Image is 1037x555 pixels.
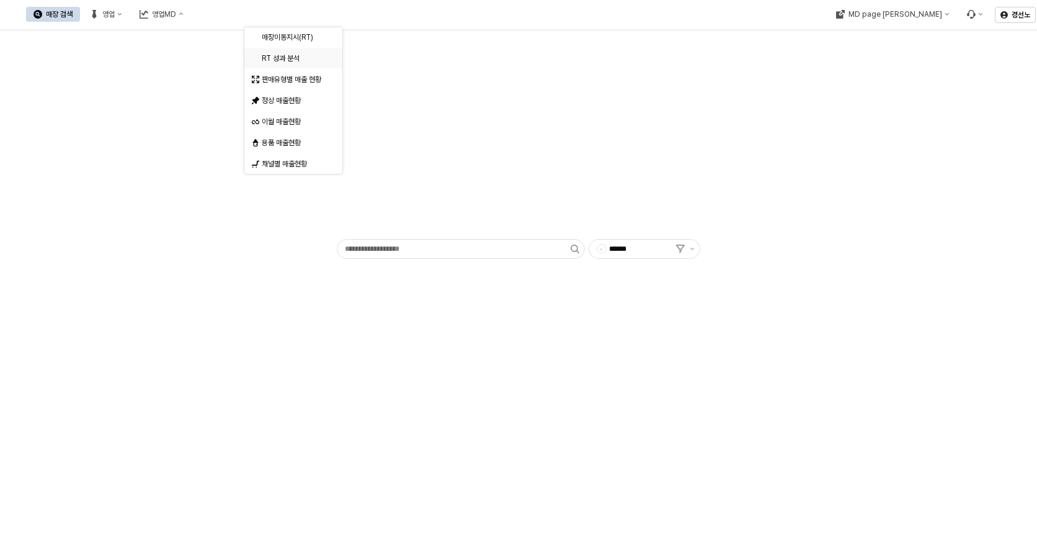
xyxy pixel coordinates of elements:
[995,7,1036,23] button: 경선노
[262,159,327,169] div: 채널별 매출현황
[262,74,327,84] div: 판매유형별 매출 현황
[685,240,700,258] button: 제안 사항 표시
[152,10,176,19] div: 영업MD
[102,10,115,19] div: 영업
[848,10,941,19] div: MD page [PERSON_NAME]
[82,7,130,22] button: 영업
[262,96,327,106] div: 정상 매출현황
[262,138,327,148] div: 용품 매출현황
[959,7,990,22] div: Menu item 6
[262,117,327,127] div: 이월 매출현황
[26,7,80,22] button: 매장 검색
[132,7,191,22] button: 영업MD
[597,245,606,253] span: -
[46,10,73,19] div: 매장 검색
[262,53,327,63] div: RT 성과 분석
[244,27,342,174] div: Select an option
[262,32,327,42] div: 매장이동지시(RT)
[828,7,956,22] button: MD page [PERSON_NAME]
[1012,10,1030,20] p: 경선노
[828,7,956,22] div: MD page 이동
